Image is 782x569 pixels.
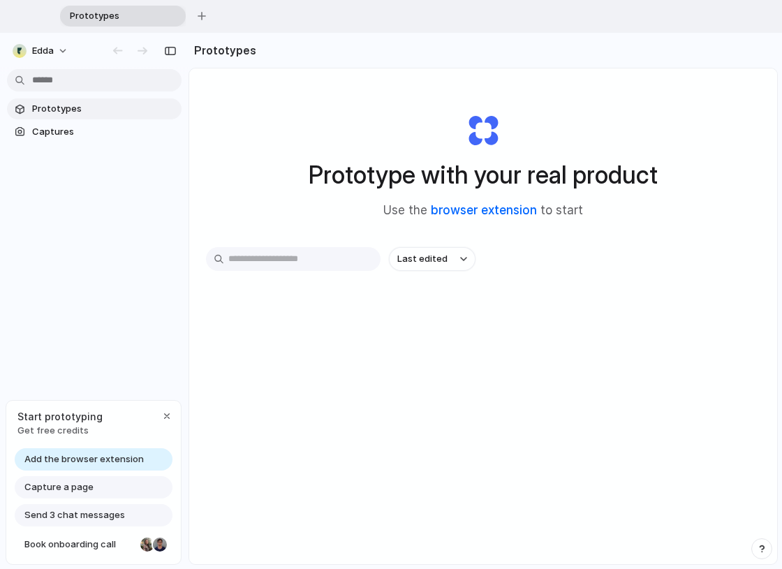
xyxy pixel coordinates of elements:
[189,42,256,59] h2: Prototypes
[24,538,135,552] span: Book onboarding call
[139,536,156,553] div: Nicole Kubica
[15,448,172,471] a: Add the browser extension
[7,40,75,62] button: Edda
[431,203,537,217] a: browser extension
[383,202,583,220] span: Use the to start
[397,252,448,266] span: Last edited
[24,508,125,522] span: Send 3 chat messages
[32,102,176,116] span: Prototypes
[17,424,103,438] span: Get free credits
[7,121,182,142] a: Captures
[152,536,168,553] div: Christian Iacullo
[32,125,176,139] span: Captures
[24,452,144,466] span: Add the browser extension
[64,9,163,23] span: Prototypes
[60,6,186,27] div: Prototypes
[7,98,182,119] a: Prototypes
[24,480,94,494] span: Capture a page
[32,44,54,58] span: Edda
[17,409,103,424] span: Start prototyping
[309,156,658,193] h1: Prototype with your real product
[389,247,475,271] button: Last edited
[15,533,172,556] a: Book onboarding call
